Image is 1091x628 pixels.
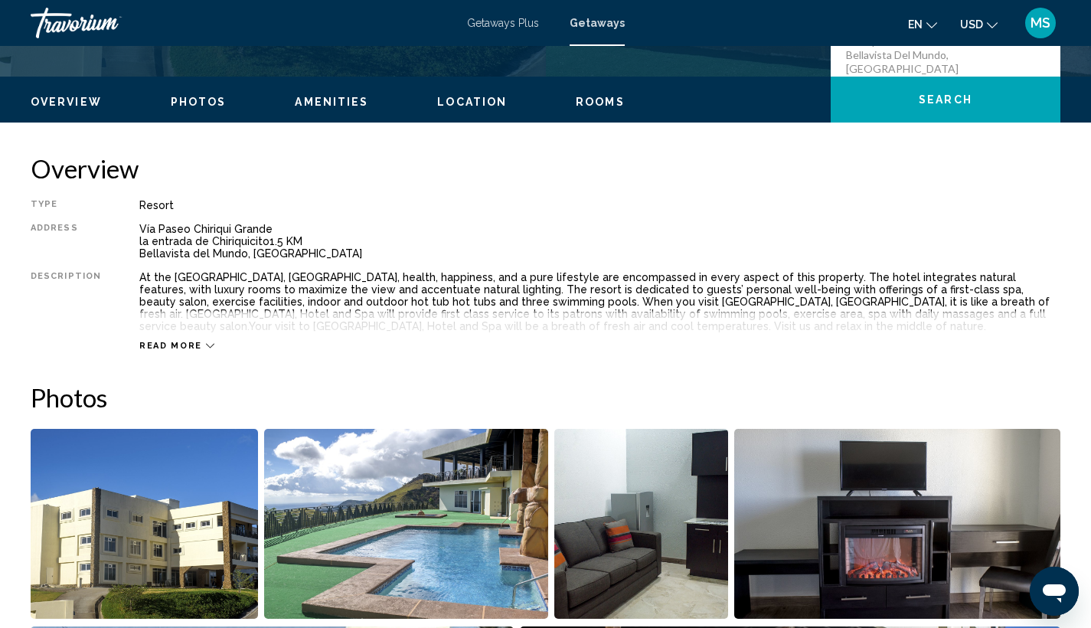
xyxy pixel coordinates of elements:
[960,18,983,31] span: USD
[570,17,625,29] a: Getaways
[31,153,1060,184] h2: Overview
[437,96,507,108] span: Location
[467,17,539,29] a: Getaways Plus
[171,95,227,109] button: Photos
[31,382,1060,413] h2: Photos
[960,13,998,35] button: Change currency
[139,341,202,351] span: Read more
[1031,15,1050,31] span: MS
[264,428,549,620] button: Open full-screen image slider
[1030,567,1079,616] iframe: Button to launch messaging window
[31,199,101,211] div: Type
[31,428,258,620] button: Open full-screen image slider
[437,95,507,109] button: Location
[31,271,101,332] div: Description
[576,96,625,108] span: Rooms
[31,223,101,260] div: Address
[31,95,102,109] button: Overview
[31,8,452,38] a: Travorium
[139,223,1060,260] div: Vía Paseo Chiriqui Grande la entrada de Chiriquicito1.5 KM Bellavista del Mundo, [GEOGRAPHIC_DATA]
[1021,7,1060,39] button: User Menu
[908,18,923,31] span: en
[734,428,1061,620] button: Open full-screen image slider
[576,95,625,109] button: Rooms
[139,271,1060,332] div: At the [GEOGRAPHIC_DATA], [GEOGRAPHIC_DATA], health, happiness, and a pure lifestyle are encompas...
[31,96,102,108] span: Overview
[831,77,1060,123] button: Search
[171,96,227,108] span: Photos
[554,428,728,620] button: Open full-screen image slider
[908,13,937,35] button: Change language
[139,199,1060,211] div: Resort
[919,94,972,106] span: Search
[139,340,214,352] button: Read more
[295,96,368,108] span: Amenities
[295,95,368,109] button: Amenities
